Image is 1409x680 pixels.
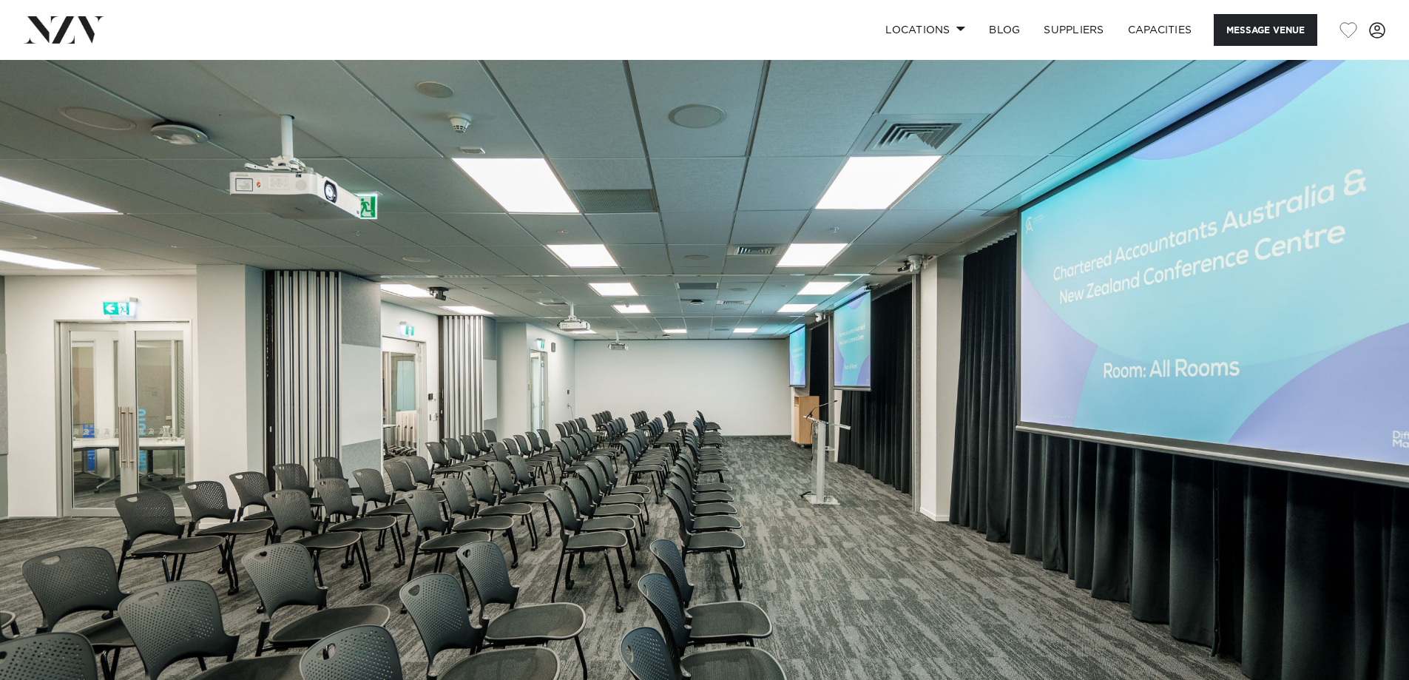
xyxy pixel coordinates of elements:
[1214,14,1317,46] button: Message Venue
[1032,14,1115,46] a: SUPPLIERS
[24,16,104,43] img: nzv-logo.png
[1116,14,1204,46] a: Capacities
[977,14,1032,46] a: BLOG
[874,14,977,46] a: Locations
